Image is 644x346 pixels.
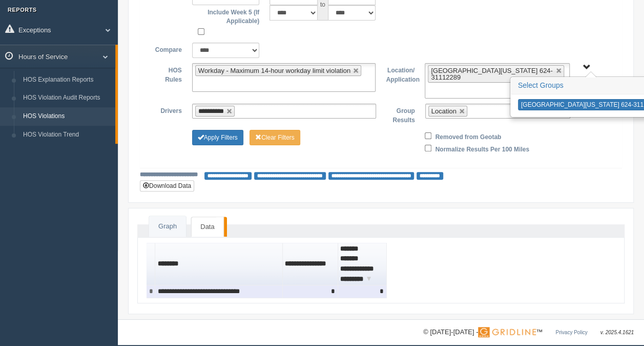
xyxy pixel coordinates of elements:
[600,330,634,335] span: v. 2025.4.1621
[18,107,115,126] a: HOS Violations
[140,180,194,191] button: Download Data
[381,63,420,84] label: Location/ Application
[381,104,420,125] label: Group Results
[423,327,634,338] div: © [DATE]-[DATE] - ™
[155,243,282,285] th: Sort column
[431,107,456,115] span: Location
[149,216,186,237] a: Graph
[148,63,187,84] label: HOS Rules
[478,327,536,337] img: Gridline
[555,330,587,335] a: Privacy Policy
[283,243,338,285] th: Sort column
[338,243,387,285] th: Sort column
[250,130,300,145] button: Change Filter Options
[18,126,115,144] a: HOS Violation Trend
[192,130,243,145] button: Change Filter Options
[18,89,115,107] a: HOS Violation Audit Reports
[148,43,187,55] label: Compare
[191,217,223,237] a: Data
[435,142,529,155] label: Normalize Results Per 100 Miles
[431,67,552,81] span: [GEOGRAPHIC_DATA][US_STATE] 624-31112289
[148,104,187,116] label: Drivers
[435,130,501,142] label: Removed from Geotab
[18,71,115,89] a: HOS Explanation Reports
[192,5,259,26] label: Include Week 5 (If Applicable)
[198,67,350,74] span: Workday - Maximum 14-hour workday limit violation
